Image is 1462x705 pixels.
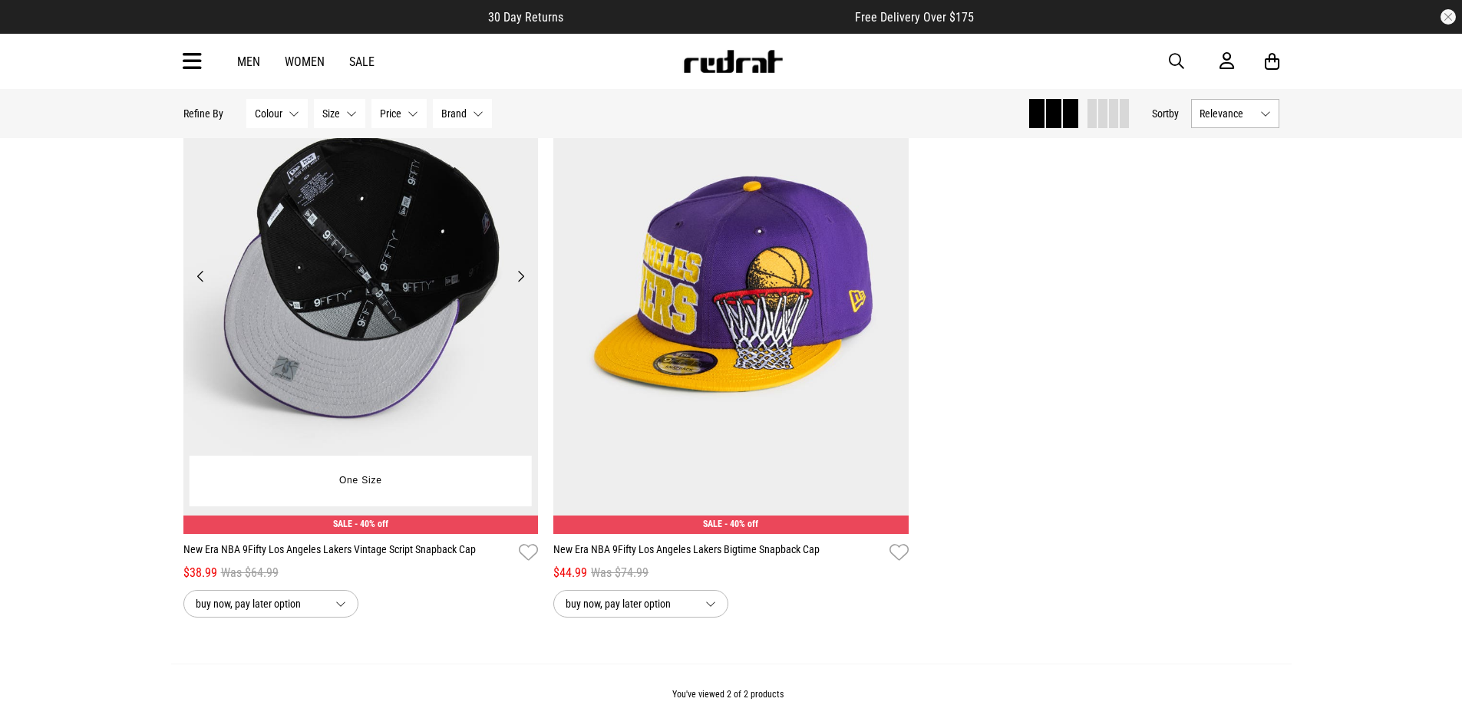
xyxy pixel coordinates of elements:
span: SALE [333,519,352,529]
p: Refine By [183,107,223,120]
span: 30 Day Returns [488,10,563,25]
iframe: Customer reviews powered by Trustpilot [594,9,824,25]
span: Free Delivery Over $175 [855,10,974,25]
button: Sortby [1152,104,1179,123]
button: Previous [191,267,210,285]
button: Price [371,99,427,128]
span: Was $74.99 [591,564,648,582]
span: Was $64.99 [221,564,279,582]
img: New Era Nba 9fifty Los Angeles Lakers Bigtime Snapback Cap in Purple [553,37,909,534]
span: buy now, pay later option [196,595,323,613]
a: Women [285,54,325,69]
a: New Era NBA 9Fifty Los Angeles Lakers Bigtime Snapback Cap [553,542,883,564]
img: New Era Nba 9fifty Los Angeles Lakers Vintage Script Snapback Cap in Multi [183,37,539,534]
a: New Era NBA 9Fifty Los Angeles Lakers Vintage Script Snapback Cap [183,542,513,564]
span: Price [380,107,401,120]
span: $38.99 [183,564,217,582]
span: buy now, pay later option [566,595,693,613]
button: buy now, pay later option [183,590,358,618]
span: - 40% off [355,519,388,529]
button: Brand [433,99,492,128]
a: Men [237,54,260,69]
button: Size [314,99,365,128]
img: Redrat logo [682,50,784,73]
button: Colour [246,99,308,128]
span: SALE [703,519,722,529]
button: Relevance [1191,99,1279,128]
span: Relevance [1200,107,1254,120]
button: Open LiveChat chat widget [12,6,58,52]
span: Colour [255,107,282,120]
a: Sale [349,54,375,69]
span: You've viewed 2 of 2 products [672,689,784,700]
span: Brand [441,107,467,120]
span: $44.99 [553,564,587,582]
button: buy now, pay later option [553,590,728,618]
button: Next [511,267,530,285]
span: Size [322,107,340,120]
button: One Size [328,467,394,495]
span: - 40% off [724,519,758,529]
span: by [1169,107,1179,120]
